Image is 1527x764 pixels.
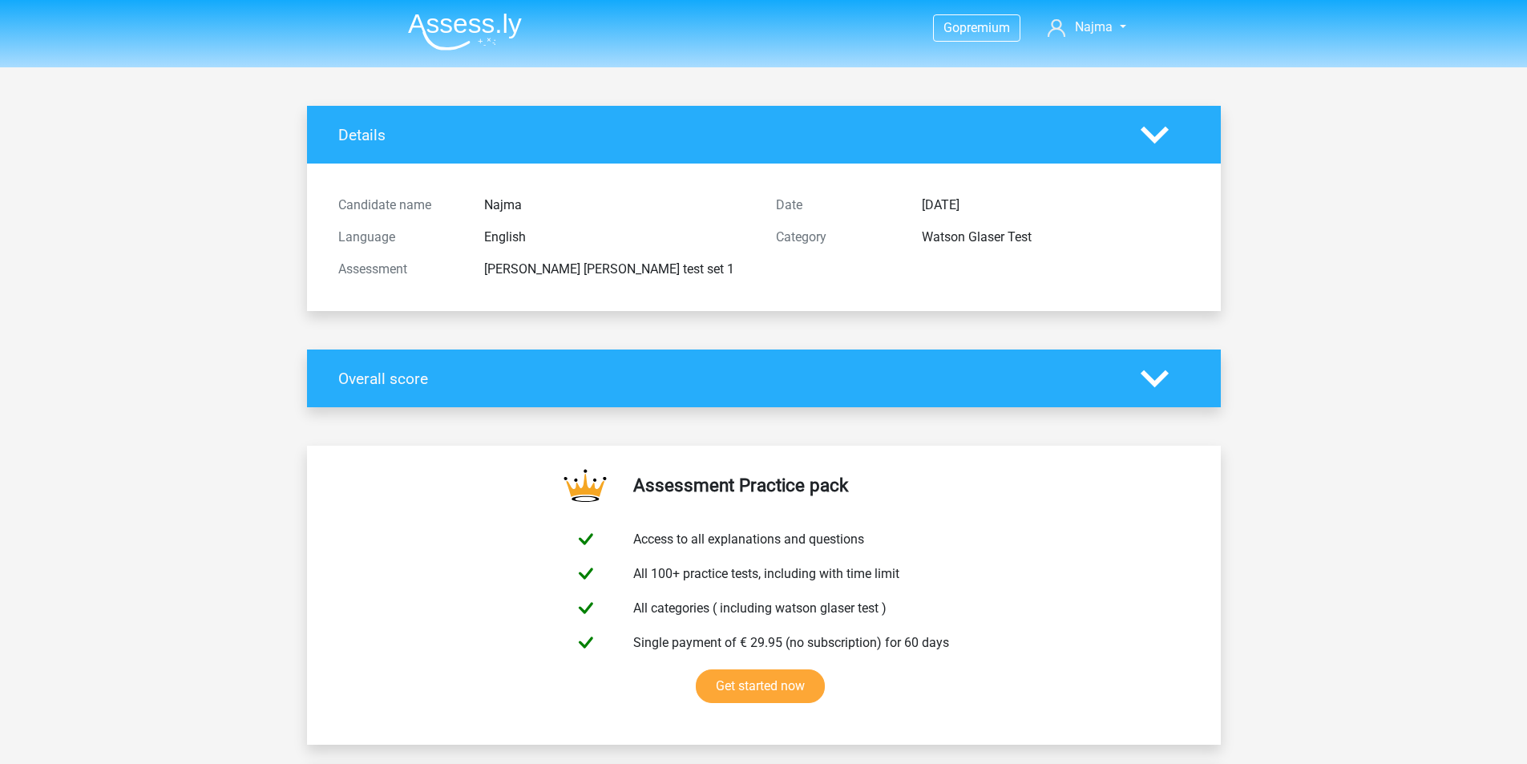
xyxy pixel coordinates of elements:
div: Watson Glaser Test [910,228,1202,247]
div: [DATE] [910,196,1202,215]
h4: Overall score [338,370,1117,388]
div: Date [764,196,910,215]
span: Najma [1075,19,1113,34]
div: English [472,228,764,247]
a: Get started now [696,669,825,703]
img: Assessly [408,13,522,51]
div: Candidate name [326,196,472,215]
a: Najma [1041,18,1132,37]
div: Assessment [326,260,472,279]
div: Najma [472,196,764,215]
div: Language [326,228,472,247]
div: [PERSON_NAME] [PERSON_NAME] test set 1 [472,260,764,279]
span: Go [943,20,959,35]
a: Gopremium [934,17,1020,38]
h4: Details [338,126,1117,144]
span: premium [959,20,1010,35]
div: Category [764,228,910,247]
